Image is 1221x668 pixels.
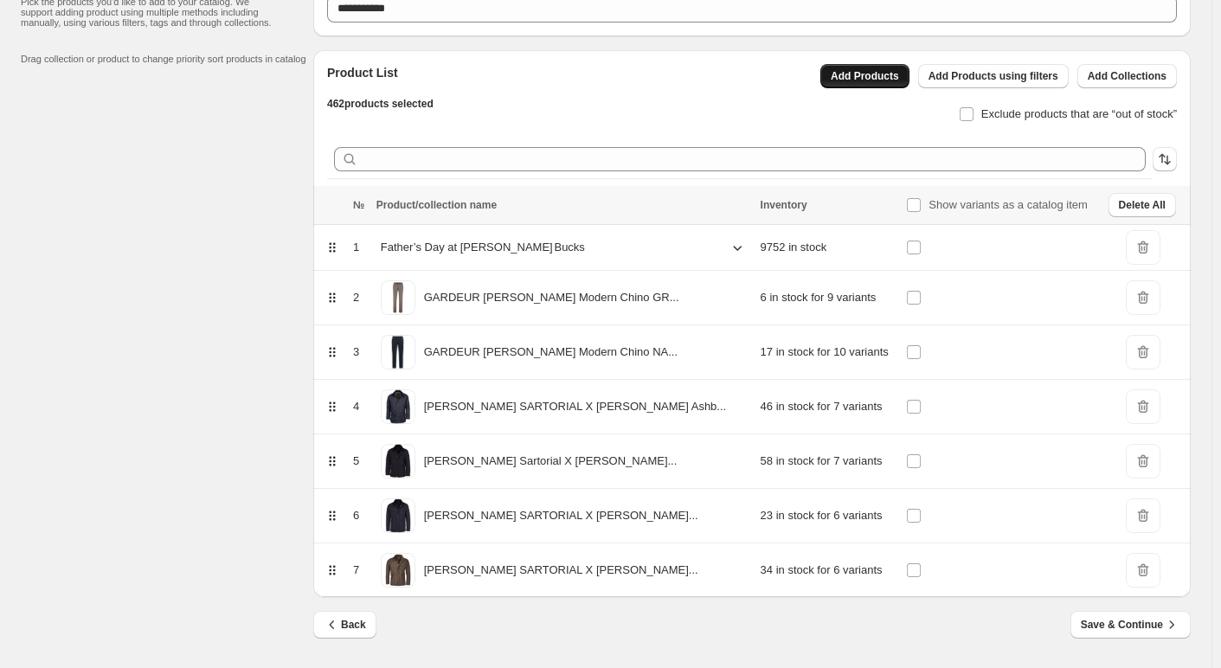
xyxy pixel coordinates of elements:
[353,400,359,413] span: 4
[981,107,1177,120] span: Exclude products that are “out of stock”
[1109,193,1176,217] button: Delete All
[755,434,902,489] td: 58 in stock for 7 variants
[1119,198,1166,212] span: Delete All
[424,507,698,524] p: [PERSON_NAME] SARTORIAL X [PERSON_NAME]...
[755,225,902,271] td: 9752 in stock
[381,389,415,424] img: henry-sartorial-x-barbour-ashby-wax-jacket-navyhenry-bucks38aw200077-navy-sm-455312.jpg
[755,325,902,380] td: 17 in stock for 10 variants
[381,553,415,588] img: henry-sartorial-x-barbour-chelsea-sportsquilt-jacket-olivehenry-bucks38aw200080-olive-sm-300048.jpg
[424,398,726,415] p: [PERSON_NAME] SARTORIAL X [PERSON_NAME] Ashb...
[381,239,585,256] p: Father’s Day at [PERSON_NAME] Bucks
[353,199,364,211] span: №
[1077,64,1177,88] button: Add Collections
[820,64,909,88] button: Add Products
[424,453,678,470] p: [PERSON_NAME] Sartorial X [PERSON_NAME]...
[424,289,679,306] p: GARDEUR [PERSON_NAME] Modern Chino GR...
[353,563,359,576] span: 7
[313,611,376,639] button: Back
[918,64,1069,88] button: Add Products using filters
[424,562,698,579] p: [PERSON_NAME] SARTORIAL X [PERSON_NAME]...
[755,271,902,325] td: 6 in stock for 9 variants
[1070,611,1191,639] button: Save & Continue
[381,280,415,315] img: 38AW220039-1.jpg
[21,54,313,64] p: Drag collection or product to change priority sort products in catalog
[831,69,899,83] span: Add Products
[761,198,896,212] div: Inventory
[376,199,497,211] span: Product/collection name
[381,498,415,533] img: henry-sartorial-x-barbour-chelsea-sportsquilt-jacket-navyhenry-bucks38aw200079-navy-sm-891310.jpg
[755,489,902,543] td: 23 in stock for 6 variants
[1081,616,1180,633] span: Save & Continue
[1088,69,1166,83] span: Add Collections
[353,241,359,254] span: 1
[929,69,1058,83] span: Add Products using filters
[755,380,902,434] td: 46 in stock for 7 variants
[755,543,902,598] td: 34 in stock for 6 variants
[424,344,678,361] p: GARDEUR [PERSON_NAME] Modern Chino NA...
[353,454,359,467] span: 5
[327,98,434,110] span: 462 products selected
[353,345,359,358] span: 3
[353,509,359,522] span: 6
[324,616,366,633] span: Back
[327,64,434,81] h2: Product List
[353,291,359,304] span: 2
[381,444,415,479] img: henry-sartorial-x-barbour-chelsea-sportsquilt-jacket-blackhenry-bucks38aw200081-blck-sm-534822.jpg
[929,198,1088,211] span: Show variants as a catalog item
